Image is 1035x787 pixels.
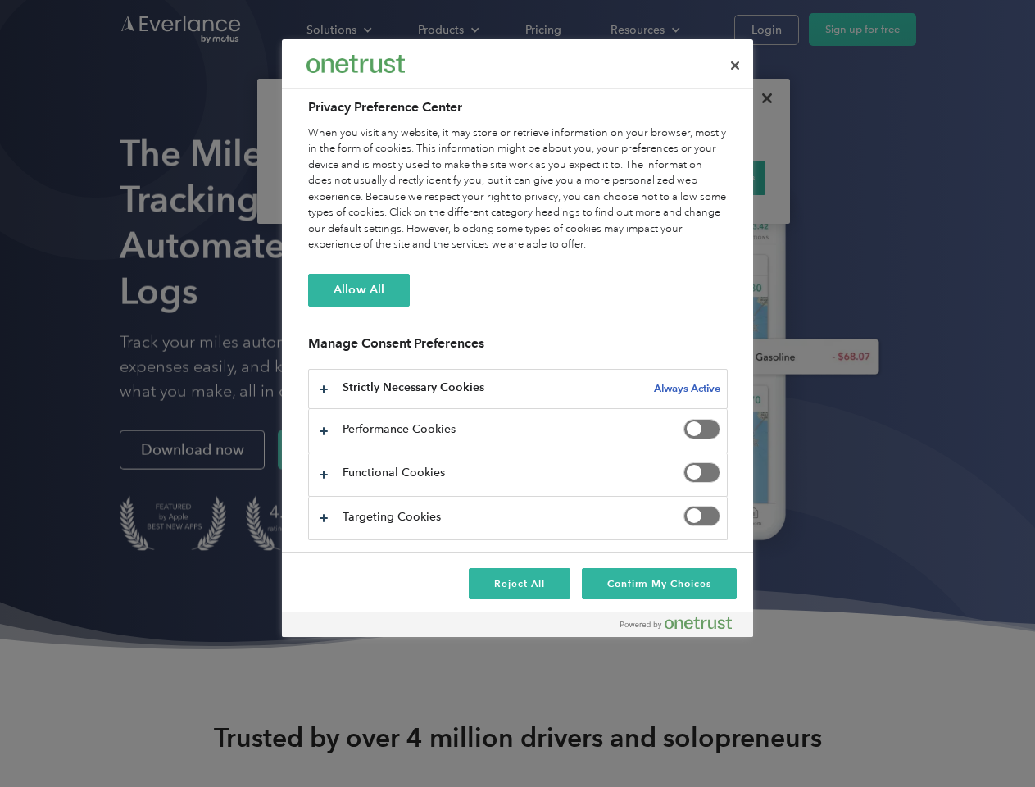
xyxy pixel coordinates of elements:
[306,55,405,72] img: Everlance
[306,48,405,80] div: Everlance
[582,568,737,599] button: Confirm My Choices
[282,39,753,637] div: Preference center
[620,616,745,637] a: Powered by OneTrust Opens in a new Tab
[620,616,732,630] img: Powered by OneTrust Opens in a new Tab
[308,335,728,361] h3: Manage Consent Preferences
[282,39,753,637] div: Privacy Preference Center
[308,98,728,117] h2: Privacy Preference Center
[717,48,753,84] button: Close
[469,568,570,599] button: Reject All
[308,125,728,253] div: When you visit any website, it may store or retrieve information on your browser, mostly in the f...
[308,274,410,307] button: Allow All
